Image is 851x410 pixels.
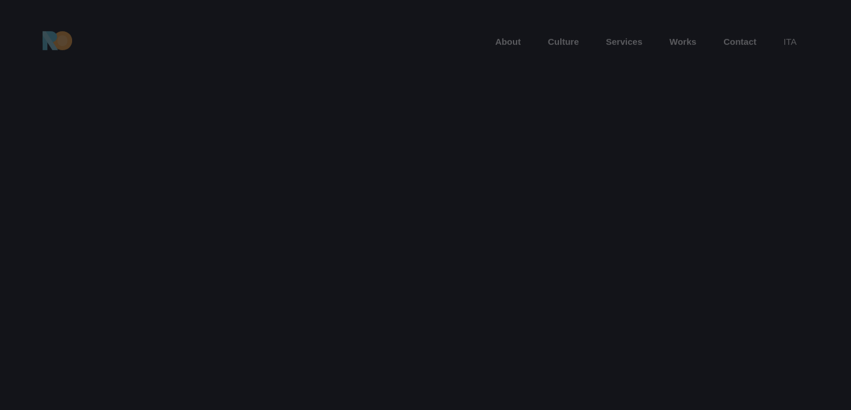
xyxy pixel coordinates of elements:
a: Culture [547,35,580,49]
img: Ride On Agency Logo [43,31,72,50]
a: ita [782,35,798,49]
a: Services [605,35,644,49]
a: Contact [722,35,758,49]
div: Services [71,212,780,275]
a: Works [668,35,698,49]
a: About [494,35,522,49]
